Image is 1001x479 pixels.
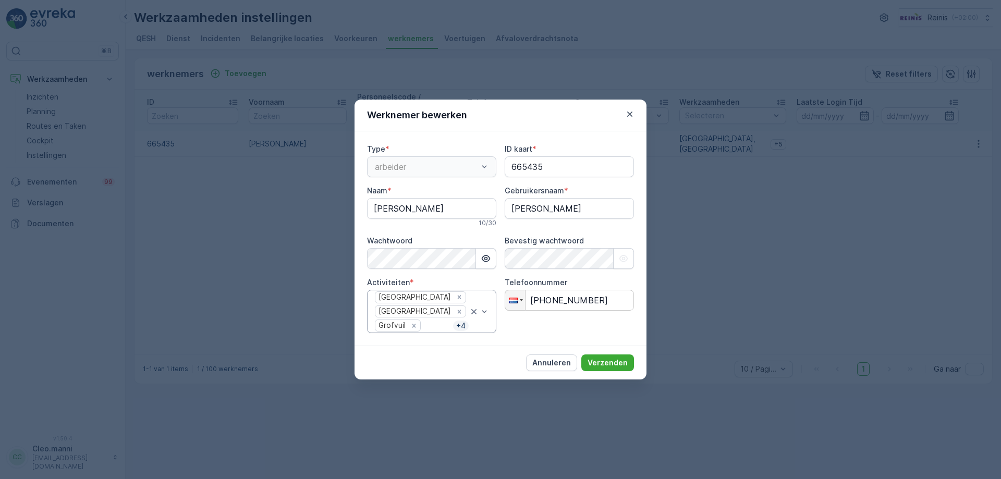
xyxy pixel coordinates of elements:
button: Verzenden [581,354,634,371]
div: [GEOGRAPHIC_DATA] [375,292,453,303]
label: Gebruikersnaam [505,186,564,195]
label: Telefoonnummer [505,278,567,287]
label: Activiteiten [367,278,410,287]
label: Type [367,144,385,153]
p: 10 / 30 [479,219,496,227]
label: Naam [367,186,387,195]
div: Remove Prullenbakken [454,292,465,302]
div: Netherlands: + 31 [505,290,525,310]
p: Annuleren [532,358,571,368]
label: Wachtwoord [367,236,412,245]
input: 1 (702) 123-4567 [505,290,634,311]
div: Remove Grofvuil [408,321,420,330]
label: Bevestig wachtwoord [505,236,584,245]
div: [GEOGRAPHIC_DATA] [375,306,453,317]
p: Verzenden [588,358,628,368]
button: Annuleren [526,354,577,371]
p: Werknemer bewerken [367,108,467,122]
div: Remove Huis aan Huis [454,306,465,316]
label: ID kaart [505,144,532,153]
p: + 4 [455,321,467,331]
div: Grofvuil [375,320,407,331]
